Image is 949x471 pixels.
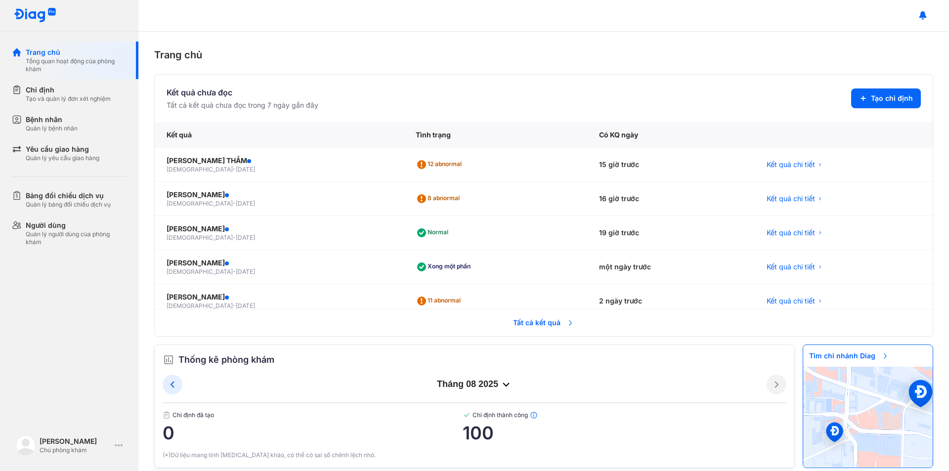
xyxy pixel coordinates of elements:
span: [DATE] [236,234,255,241]
div: Quản lý yêu cầu giao hàng [26,154,99,162]
div: Quản lý bảng đối chiếu dịch vụ [26,201,111,209]
img: logo [16,435,36,455]
div: Bảng đối chiếu dịch vụ [26,191,111,201]
span: Kết quả chi tiết [767,160,815,170]
span: [DATE] [236,302,255,309]
div: Tạo và quản lý đơn xét nghiệm [26,95,111,103]
div: Kết quả chưa đọc [167,86,318,98]
span: 0 [163,423,463,443]
div: Tổng quan hoạt động của phòng khám [26,57,127,73]
span: [DATE] [236,200,255,207]
div: 12 abnormal [416,157,466,172]
div: Có KQ ngày [587,122,755,148]
div: 15 giờ trước [587,148,755,182]
span: [DEMOGRAPHIC_DATA] [167,268,233,275]
span: [DATE] [236,268,255,275]
div: Trang chủ [26,47,127,57]
div: 2 ngày trước [587,284,755,318]
div: 19 giờ trước [587,216,755,250]
span: - [233,166,236,173]
div: 11 abnormal [416,293,465,309]
span: - [233,200,236,207]
div: [PERSON_NAME] [40,436,111,446]
div: Normal [416,225,452,241]
span: Kết quả chi tiết [767,296,815,306]
div: một ngày trước [587,250,755,284]
div: Chủ phòng khám [40,446,111,454]
img: checked-green.01cc79e0.svg [463,411,471,419]
span: - [233,268,236,275]
div: [PERSON_NAME] THẮM [167,156,392,166]
div: Xong một phần [416,259,474,275]
span: - [233,234,236,241]
span: Tất cả kết quả [507,312,580,334]
img: document.50c4cfd0.svg [163,411,171,419]
span: [DEMOGRAPHIC_DATA] [167,302,233,309]
span: Thống kê phòng khám [178,353,274,367]
span: Kết quả chi tiết [767,228,815,238]
img: order.5a6da16c.svg [163,354,174,366]
button: Tạo chỉ định [851,88,921,108]
div: Người dùng [26,220,127,230]
img: info.7e716105.svg [530,411,538,419]
div: 8 abnormal [416,191,464,207]
span: Kết quả chi tiết [767,194,815,204]
span: Chỉ định thành công [463,411,786,419]
div: Yêu cầu giao hàng [26,144,99,154]
span: - [233,302,236,309]
div: Quản lý bệnh nhân [26,125,78,132]
span: Tìm chi nhánh Diag [803,345,895,367]
div: tháng 08 2025 [182,379,767,390]
div: Tất cả kết quả chưa đọc trong 7 ngày gần đây [167,100,318,110]
span: Tạo chỉ định [871,93,913,103]
div: Quản lý người dùng của phòng khám [26,230,127,246]
span: [DEMOGRAPHIC_DATA] [167,166,233,173]
div: [PERSON_NAME] [167,190,392,200]
div: 16 giờ trước [587,182,755,216]
span: 100 [463,423,786,443]
span: Chỉ định đã tạo [163,411,463,419]
div: (*)Dữ liệu mang tính [MEDICAL_DATA] khảo, có thể có sai số chênh lệch nhỏ. [163,451,786,460]
span: [DEMOGRAPHIC_DATA] [167,234,233,241]
span: [DATE] [236,166,255,173]
span: Kết quả chi tiết [767,262,815,272]
span: [DEMOGRAPHIC_DATA] [167,200,233,207]
div: [PERSON_NAME] [167,224,392,234]
div: Chỉ định [26,85,111,95]
div: [PERSON_NAME] [167,292,392,302]
div: Kết quả [155,122,404,148]
div: Bệnh nhân [26,115,78,125]
div: Trang chủ [154,47,933,62]
img: logo [14,8,56,23]
div: Tình trạng [404,122,587,148]
div: [PERSON_NAME] [167,258,392,268]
